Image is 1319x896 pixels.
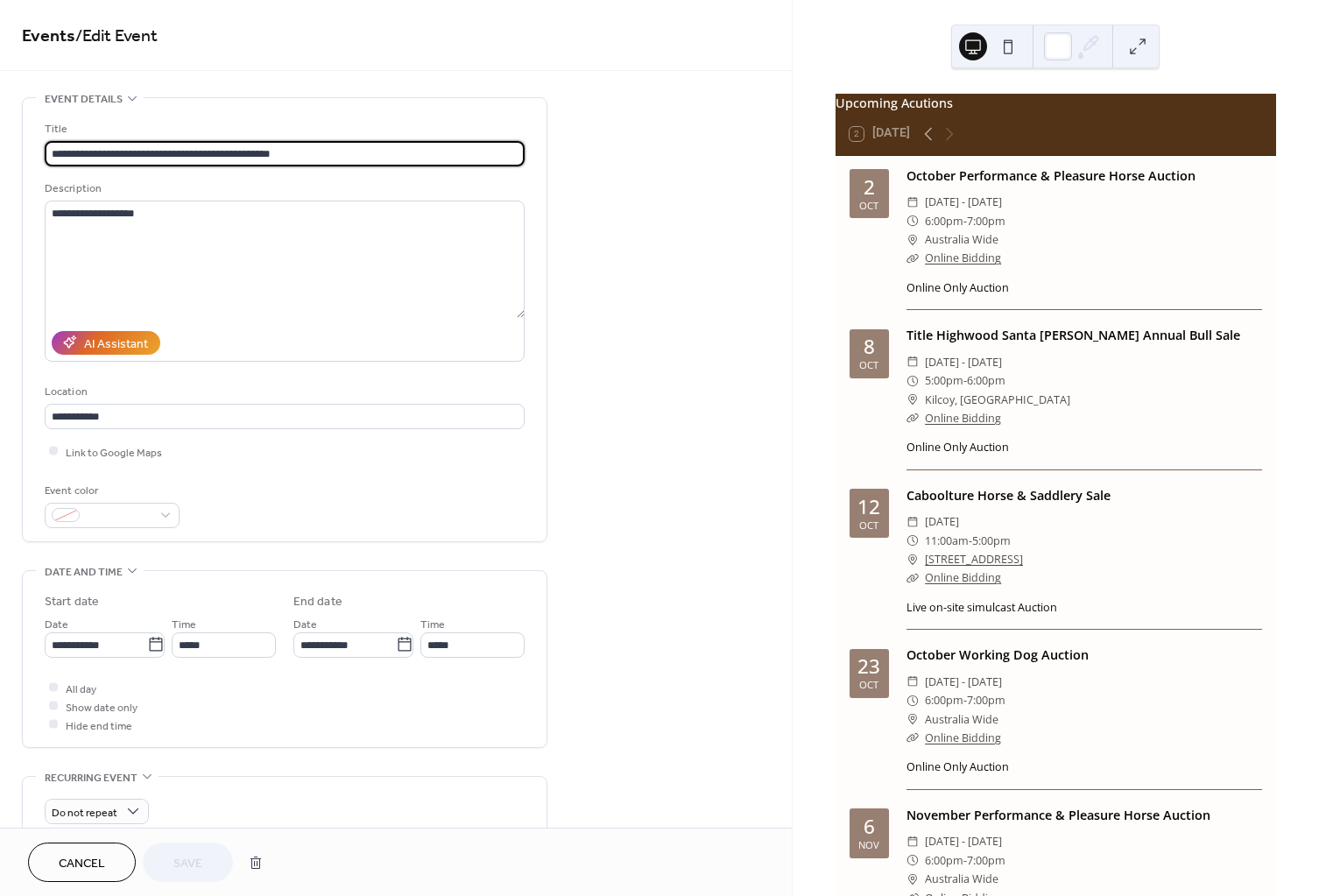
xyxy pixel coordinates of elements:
span: Time [420,615,445,633]
div: Event color [45,482,176,500]
div: ​ [906,249,919,267]
div: Oct [859,680,878,689]
span: [DATE] - [DATE] [925,193,1002,211]
span: 6:00pm [925,212,963,230]
div: ​ [906,691,919,709]
span: 11:00am [925,532,969,550]
span: [DATE] - [DATE] [925,353,1002,371]
div: Oct [859,201,878,210]
button: AI Assistant [52,331,160,355]
a: November Performance & Pleasure Horse Auction [906,807,1210,823]
span: Australia Wide [925,710,998,729]
div: ​ [906,870,919,888]
span: 7:00pm [967,212,1005,230]
a: Online Bidding [925,411,1001,426]
span: 7:00pm [967,691,1005,709]
span: 6:00pm [925,851,963,870]
div: Location [45,383,521,401]
div: ​ [906,568,919,587]
div: 23 [857,657,880,677]
div: 8 [864,337,875,357]
span: [DATE] - [DATE] [925,832,1002,850]
span: - [963,851,967,870]
div: ​ [906,851,919,870]
span: Australia Wide [925,870,998,888]
span: Kilcoy, [GEOGRAPHIC_DATA] [925,391,1070,409]
a: Title Highwood Santa [PERSON_NAME] Annual Bull Sale [906,327,1240,343]
div: ​ [906,673,919,691]
div: Oct [859,520,878,530]
div: ​ [906,230,919,249]
div: Live on-site simulcast Auction [906,600,1262,617]
span: - [963,212,967,230]
div: ​ [906,212,919,230]
div: ​ [906,512,919,531]
span: Do not repeat [52,802,117,822]
div: ​ [906,353,919,371]
a: Caboolture Horse & Saddlery Sale [906,487,1111,504]
div: Oct [859,360,878,370]
div: End date [293,593,342,611]
span: [DATE] [925,512,959,531]
div: ​ [906,371,919,390]
a: October Performance & Pleasure Horse Auction [906,167,1196,184]
span: Date [45,615,68,633]
span: Hide end time [66,716,132,735]
a: [STREET_ADDRESS] [925,550,1023,568]
div: 6 [864,817,875,837]
span: [DATE] - [DATE] [925,673,1002,691]
div: ​ [906,832,919,850]
span: Cancel [59,855,105,873]
span: - [963,371,967,390]
span: Time [172,615,196,633]
div: Online Only Auction [906,759,1262,776]
span: Link to Google Maps [66,443,162,462]
button: Cancel [28,843,136,882]
span: All day [66,680,96,698]
span: - [963,691,967,709]
a: Online Bidding [925,570,1001,585]
span: Date [293,615,317,633]
div: Nov [858,840,879,850]
div: Upcoming Acutions [836,94,1276,113]
span: 6:00pm [967,371,1005,390]
div: AI Assistant [84,335,148,353]
span: 6:00pm [925,691,963,709]
span: Event details [45,90,123,109]
span: Australia Wide [925,230,998,249]
a: Online Bidding [925,730,1001,745]
a: Online Bidding [925,250,1001,265]
span: Recurring event [45,769,138,787]
div: ​ [906,550,919,568]
span: 5:00pm [972,532,1011,550]
span: Date and time [45,563,123,582]
span: Show date only [66,698,138,716]
div: 2 [864,178,875,198]
div: ​ [906,193,919,211]
div: Description [45,180,521,198]
div: ​ [906,391,919,409]
div: ​ [906,409,919,427]
div: Online Only Auction [906,280,1262,297]
span: / Edit Event [75,19,158,53]
span: - [969,532,972,550]
a: October Working Dog Auction [906,646,1089,663]
span: 5:00pm [925,371,963,390]
div: Title [45,120,521,138]
div: 12 [857,497,880,518]
div: ​ [906,532,919,550]
span: 7:00pm [967,851,1005,870]
div: Online Only Auction [906,440,1262,456]
div: ​ [906,710,919,729]
div: ​ [906,729,919,747]
a: Events [22,19,75,53]
div: Start date [45,593,99,611]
